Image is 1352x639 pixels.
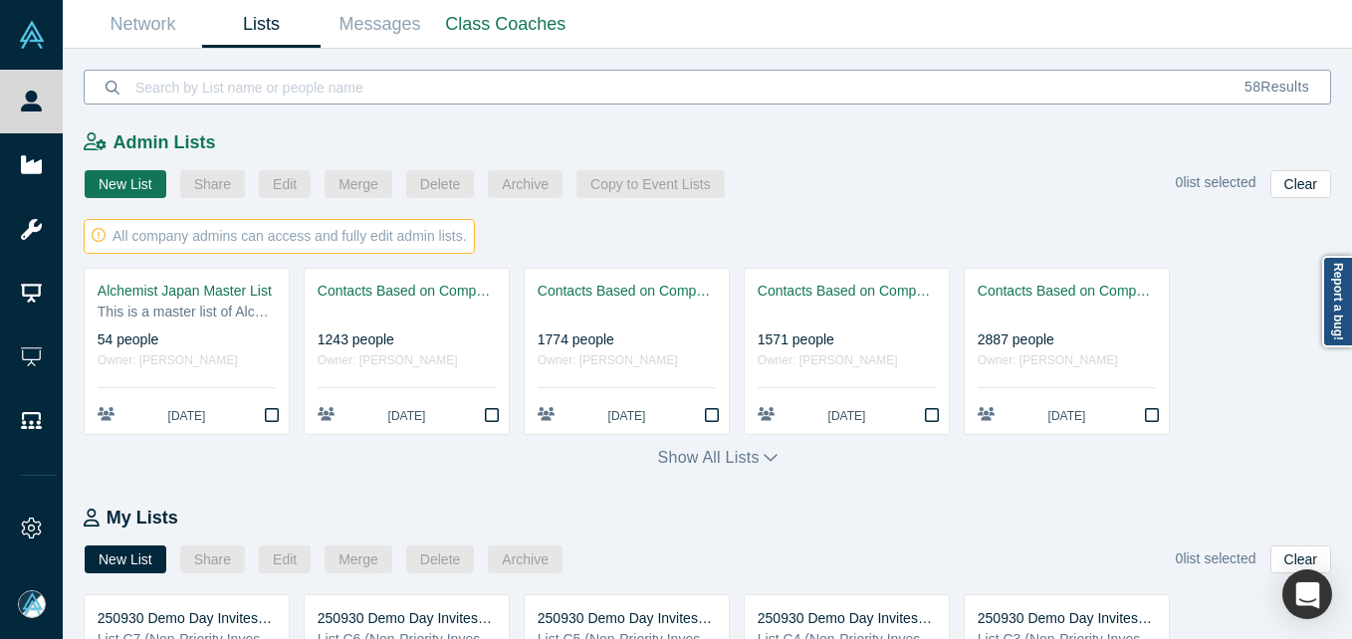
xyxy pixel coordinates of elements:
[538,407,716,425] div: [DATE]
[406,170,474,198] button: Delete
[318,329,496,350] div: 1243 people
[978,329,1156,350] div: 2887 people
[758,407,936,425] div: [DATE]
[488,170,563,198] button: Archive
[474,399,509,434] button: Bookmark
[1176,550,1256,566] span: 0 list selected
[758,608,936,629] div: 250930 Demo Day Invites_List C4
[965,269,1169,434] a: Contacts Based on Company Keywords - [PERSON_NAME]2887 peopleOwner: [PERSON_NAME][DATE]
[85,170,166,198] button: New List
[84,219,475,254] div: All company admins can access and fully edit admin lists.
[85,269,289,434] a: Alchemist Japan Master ListThis is a master list of Alchemist mentor and members that have indica...
[978,407,1156,425] div: [DATE]
[978,608,1156,629] div: 250930 Demo Day Invites_List C3
[259,545,311,573] button: Edit
[325,170,392,198] button: Merge
[1270,545,1331,573] button: Clear
[978,350,1156,371] div: Owner: [PERSON_NAME]
[538,281,716,302] div: Contacts Based on Company Keywords - PLATMA
[318,281,496,302] div: Contacts Based on Company Keywords - Blok-Z
[576,170,725,198] button: Copy to Event Lists
[202,1,321,48] a: Lists
[914,399,949,434] button: Bookmark
[85,545,166,573] button: New List
[98,329,276,350] div: 54 people
[1244,79,1260,95] span: 58
[84,129,1352,156] div: Admin Lists
[259,170,311,198] button: Edit
[538,608,716,629] div: 250930 Demo Day Invites_List C5
[758,329,936,350] div: 1571 people
[98,407,276,425] div: [DATE]
[406,545,474,573] button: Delete
[318,350,496,371] div: Owner: [PERSON_NAME]
[180,170,245,198] button: Share
[98,281,276,302] div: Alchemist Japan Master List
[84,1,202,48] a: Network
[745,269,949,434] a: Contacts Based on Company Keywords - Pairity1571 peopleOwner: [PERSON_NAME][DATE]
[1270,170,1331,198] button: Clear
[254,399,289,434] button: Bookmark
[758,350,936,371] div: Owner: [PERSON_NAME]
[538,350,716,371] div: Owner: [PERSON_NAME]
[318,407,496,425] div: [DATE]
[1176,174,1256,190] span: 0 list selected
[18,590,46,618] img: Mia Scott's Account
[98,302,276,322] div: This is a master list of Alchemist mentor and members that have indicated interest in connecting ...
[98,608,276,629] div: 250930 Demo Day Invites_List C7
[18,21,46,49] img: Alchemist Vault Logo
[538,329,716,350] div: 1774 people
[758,281,936,302] div: Contacts Based on Company Keywords - Pairity
[180,545,245,573] button: Share
[305,269,509,434] a: Contacts Based on Company Keywords - Blok-Z1243 peopleOwner: [PERSON_NAME][DATE]
[84,505,1352,532] div: My Lists
[318,608,496,629] div: 250930 Demo Day Invites_List C6
[1134,399,1169,434] button: Bookmark
[1322,256,1352,347] a: Report a bug!
[488,545,563,573] button: Archive
[439,1,572,48] a: Class Coaches
[133,64,1224,110] input: Search by List name or people name
[325,545,392,573] button: Merge
[1244,79,1309,95] span: Results
[694,399,729,434] button: Bookmark
[658,446,779,470] button: Show all lists
[98,350,276,371] div: Owner: [PERSON_NAME]
[525,269,729,434] a: Contacts Based on Company Keywords - PLATMA1774 peopleOwner: [PERSON_NAME][DATE]
[978,281,1156,302] div: Contacts Based on Company Keywords - [PERSON_NAME]
[321,1,439,48] a: Messages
